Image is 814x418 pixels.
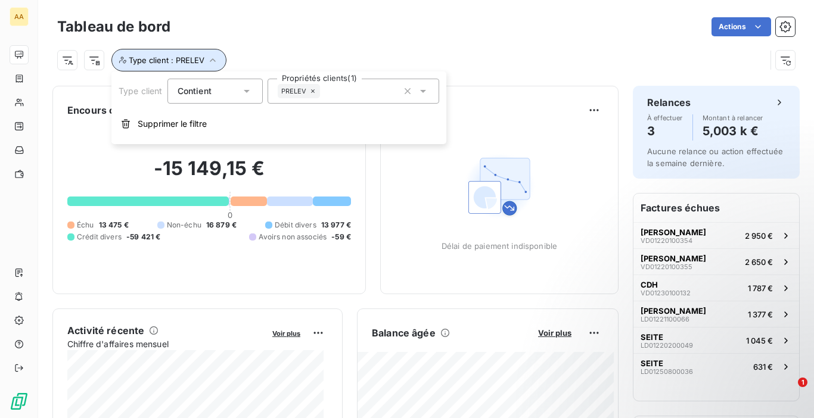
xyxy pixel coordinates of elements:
[119,86,163,96] span: Type client
[745,231,773,241] span: 2 950 €
[321,220,351,230] span: 13 977 €
[178,86,212,96] span: Contient
[111,111,446,137] button: Supprimer le filtre
[745,257,773,267] span: 2 650 €
[111,49,226,71] button: Type client : PRELEV
[228,210,232,220] span: 0
[10,7,29,26] div: AA
[773,378,802,406] iframe: Intercom live chat
[633,222,799,248] button: [PERSON_NAME]VD012201003542 950 €
[269,327,304,338] button: Voir plus
[331,232,351,242] span: -59 €
[67,103,135,117] h6: Encours client
[99,220,129,230] span: 13 475 €
[641,289,691,297] span: VD01230100132
[461,148,538,224] img: Empty state
[641,237,692,244] span: VD01220100354
[798,378,807,387] span: 1
[641,280,658,289] span: CDH
[126,232,160,242] span: -59 421 €
[703,114,763,121] span: Montant à relancer
[535,327,575,338] button: Voir plus
[272,329,300,338] span: Voir plus
[647,146,783,168] span: Aucune relance ou action effectuée la semaine dernière.
[138,118,207,130] span: Supprimer le filtre
[633,248,799,274] button: [PERSON_NAME]VD012201003552 650 €
[633,274,799,301] button: CDHVD012301001321 787 €
[259,232,327,242] span: Avoirs non associés
[641,254,706,263] span: [PERSON_NAME]
[67,323,144,338] h6: Activité récente
[10,392,29,411] img: Logo LeanPay
[67,157,351,192] h2: -15 149,15 €
[647,121,683,141] h4: 3
[576,302,814,386] iframe: Intercom notifications message
[275,220,316,230] span: Débit divers
[372,326,436,340] h6: Balance âgée
[320,86,330,96] input: Propriétés clients
[712,17,771,36] button: Actions
[77,220,94,230] span: Échu
[442,241,558,251] span: Délai de paiement indisponible
[641,227,706,237] span: [PERSON_NAME]
[57,16,170,38] h3: Tableau de bord
[748,283,773,293] span: 1 787 €
[633,194,799,222] h6: Factures échues
[647,95,691,110] h6: Relances
[281,88,307,95] span: PRELEV
[641,263,692,270] span: VD01220100355
[703,121,763,141] h4: 5,003 k €
[167,220,201,230] span: Non-échu
[77,232,122,242] span: Crédit divers
[129,55,204,65] span: Type client : PRELEV
[647,114,683,121] span: À effectuer
[538,328,571,338] span: Voir plus
[206,220,237,230] span: 16 879 €
[67,338,264,350] span: Chiffre d'affaires mensuel
[633,301,799,327] button: [PERSON_NAME]LD012211000661 377 €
